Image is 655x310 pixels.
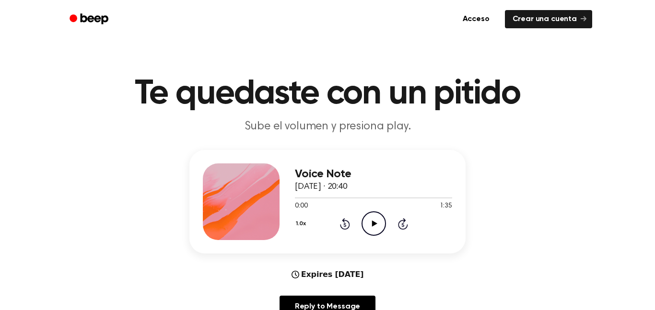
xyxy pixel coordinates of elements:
[295,216,309,232] button: 1.0x
[295,201,307,211] span: 0:00
[463,15,490,23] font: Acceso
[453,8,499,30] a: Acceso
[440,201,452,211] span: 1:35
[295,168,452,181] h3: Voice Note
[513,15,577,23] font: Crear una cuenta
[505,10,592,28] a: Crear una cuenta
[292,269,364,280] div: Expires [DATE]
[245,121,411,132] font: Sube el volumen y presiona play.
[63,10,117,29] a: Bip
[135,77,520,111] font: Te quedaste con un pitido
[295,183,348,191] span: [DATE] · 20:40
